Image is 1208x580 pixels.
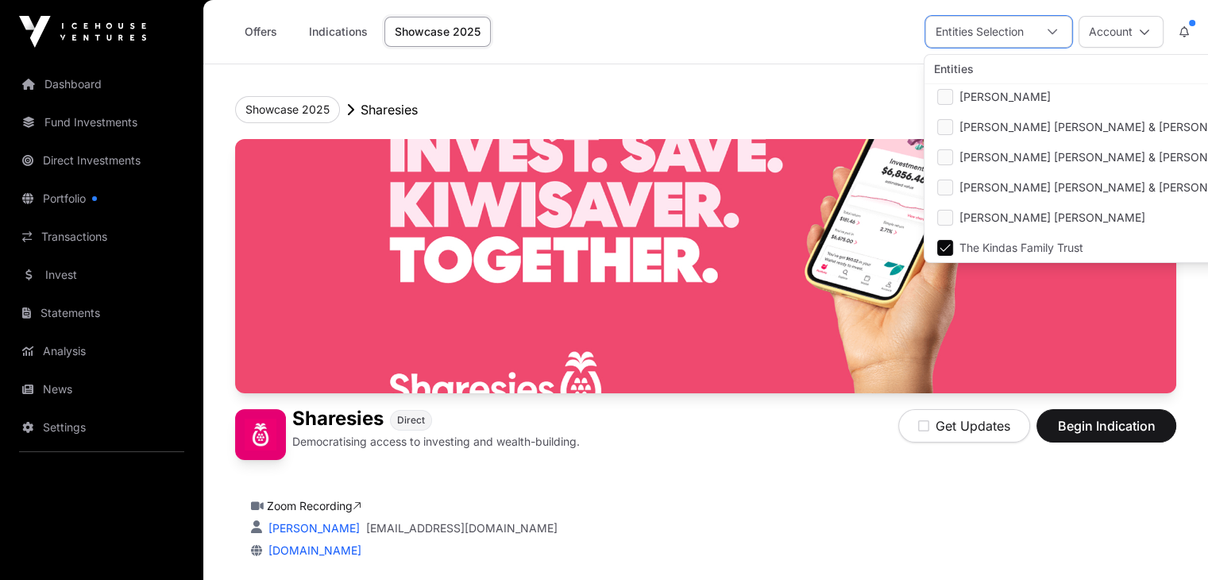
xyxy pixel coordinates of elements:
a: Invest [13,257,191,292]
a: Portfolio [13,181,191,216]
a: Statements [13,296,191,331]
span: The Kindas Family Trust [959,242,1083,253]
a: [EMAIL_ADDRESS][DOMAIN_NAME] [366,520,558,536]
img: Sharesies [235,409,286,460]
a: Dashboard [13,67,191,102]
h1: Sharesies [292,409,384,431]
a: Settings [13,410,191,445]
a: Indications [299,17,378,47]
span: Direct [397,414,425,427]
img: Icehouse Ventures Logo [19,16,146,48]
a: [DOMAIN_NAME] [262,543,361,557]
p: Sharesies [361,100,418,119]
a: Begin Indication [1036,425,1176,441]
span: Begin Indication [1056,416,1156,435]
a: Analysis [13,334,191,369]
div: Entities Selection [926,17,1033,47]
a: Showcase 2025 [384,17,491,47]
a: Direct Investments [13,143,191,178]
a: Offers [229,17,292,47]
a: [PERSON_NAME] [265,521,360,535]
button: Account [1079,16,1164,48]
a: News [13,372,191,407]
a: Fund Investments [13,105,191,140]
a: Zoom Recording [267,499,361,512]
button: Showcase 2025 [235,96,340,123]
img: Sharesies [235,139,1176,393]
p: Democratising access to investing and wealth-building. [292,434,580,450]
span: [PERSON_NAME] [PERSON_NAME] [959,212,1145,223]
iframe: Chat Widget [1129,504,1208,580]
span: [PERSON_NAME] [959,91,1051,102]
a: Transactions [13,219,191,254]
button: Get Updates [898,409,1030,443]
button: Begin Indication [1036,409,1176,443]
